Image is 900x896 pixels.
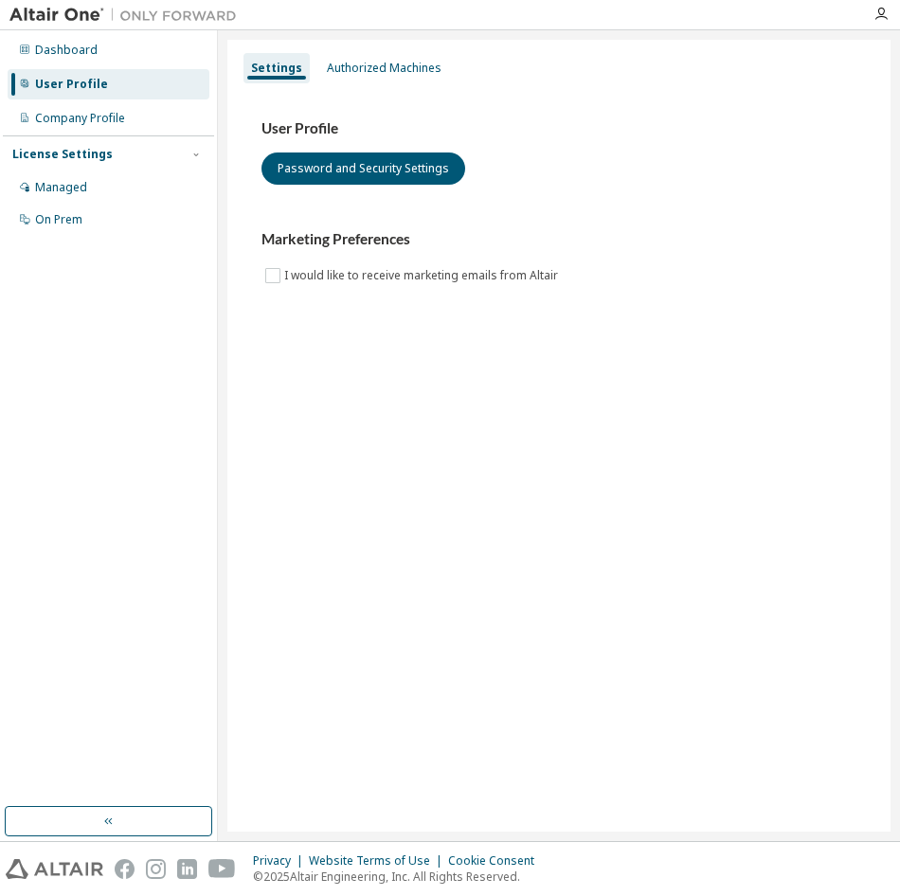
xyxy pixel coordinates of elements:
div: Cookie Consent [448,853,546,869]
div: Privacy [253,853,309,869]
h3: User Profile [261,119,856,138]
div: Website Terms of Use [309,853,448,869]
img: Altair One [9,6,246,25]
img: altair_logo.svg [6,859,103,879]
img: youtube.svg [208,859,236,879]
div: User Profile [35,77,108,92]
div: Authorized Machines [327,61,441,76]
img: instagram.svg [146,859,166,879]
button: Password and Security Settings [261,152,465,185]
div: Managed [35,180,87,195]
div: License Settings [12,147,113,162]
div: Settings [251,61,302,76]
h3: Marketing Preferences [261,230,856,249]
div: Dashboard [35,43,98,58]
label: I would like to receive marketing emails from Altair [284,264,562,287]
img: linkedin.svg [177,859,197,879]
div: On Prem [35,212,82,227]
p: © 2025 Altair Engineering, Inc. All Rights Reserved. [253,869,546,885]
div: Company Profile [35,111,125,126]
img: facebook.svg [115,859,135,879]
